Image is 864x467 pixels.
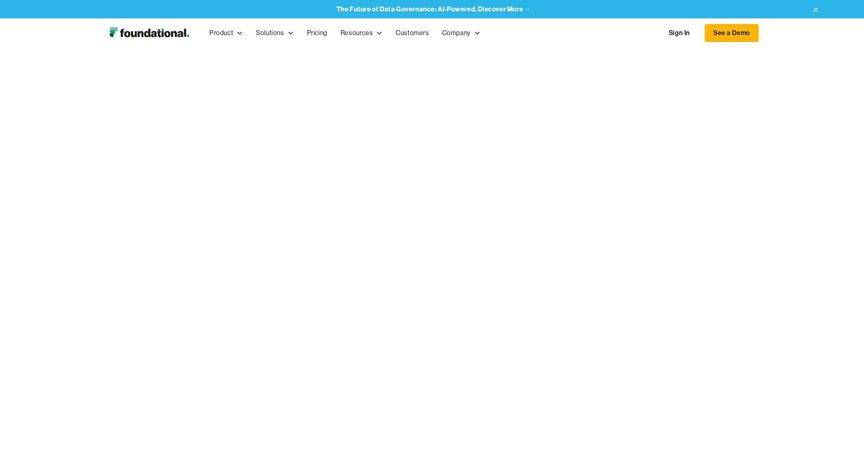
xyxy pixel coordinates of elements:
[341,28,373,38] div: Resources
[336,5,531,13] a: The Future of Data Governance: AI-Powered. Discover More →
[705,24,759,42] a: See a Demo
[442,28,471,38] div: Company
[301,20,334,46] a: Pricing
[105,25,193,41] img: Foundational Logo
[389,20,435,46] a: Customers
[256,28,284,38] div: Solutions
[661,24,698,42] a: Sign In
[209,28,233,38] div: Product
